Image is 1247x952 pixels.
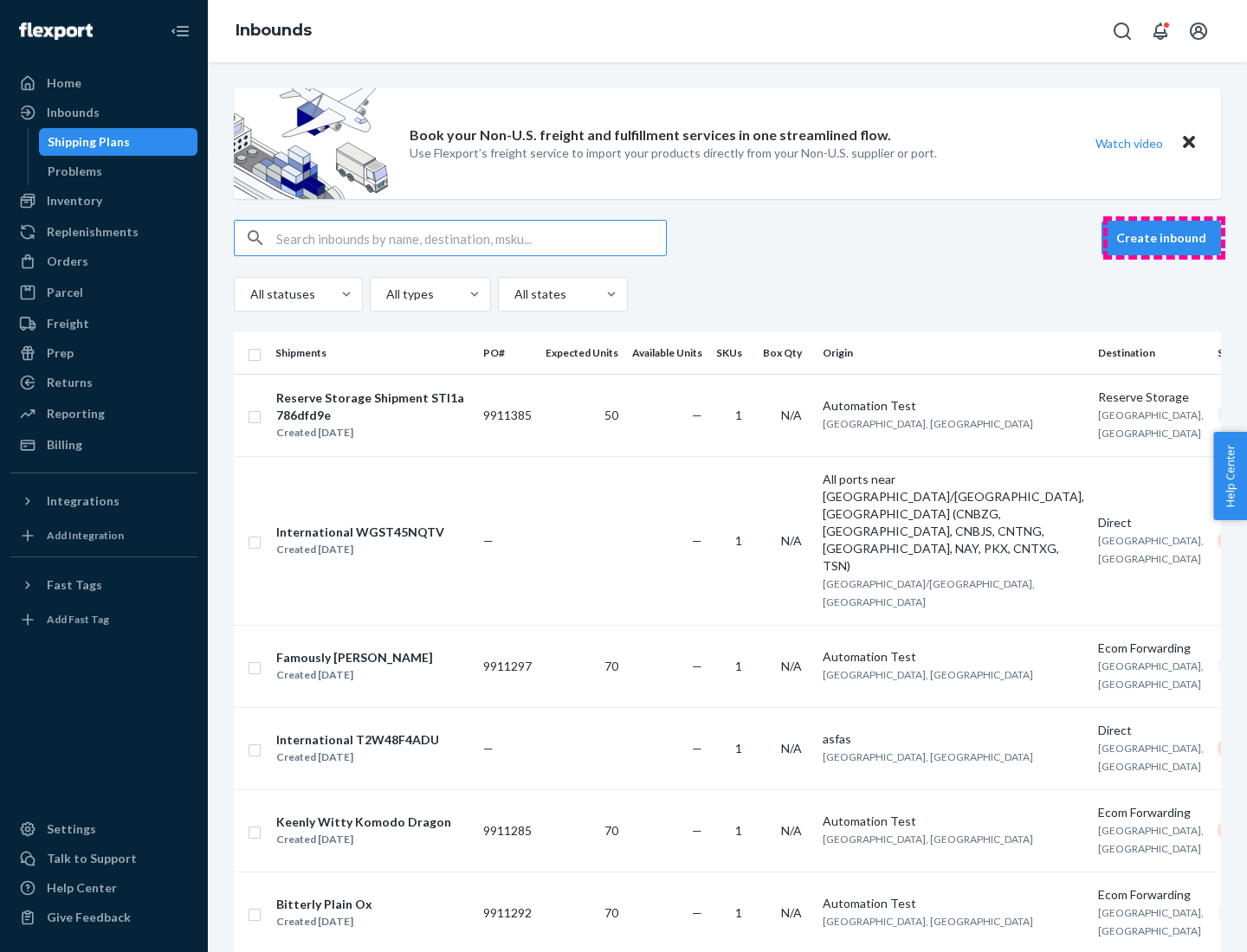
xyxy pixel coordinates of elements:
div: Created [DATE] [276,541,444,558]
p: Use Flexport’s freight service to import your products directly from your Non-U.S. supplier or port. [410,145,937,162]
a: Add Fast Tag [10,606,197,634]
input: Search inbounds by name, destination, msku... [276,221,666,255]
div: Direct [1098,514,1204,531]
img: Flexport logo [19,23,93,40]
button: Integrations [10,487,197,515]
span: 1 [735,408,742,422]
input: All states [513,286,514,303]
div: Shipping Plans [48,133,130,151]
span: N/A [781,823,802,838]
div: Returns [47,374,93,391]
span: [GEOGRAPHIC_DATA], [GEOGRAPHIC_DATA] [823,833,1033,846]
div: Direct [1098,722,1204,739]
span: [GEOGRAPHIC_DATA], [GEOGRAPHIC_DATA] [823,750,1033,763]
th: SKUs [709,332,756,374]
th: Box Qty [756,332,816,374]
span: [GEOGRAPHIC_DATA], [GEOGRAPHIC_DATA] [1098,534,1204,565]
span: — [692,905,702,920]
span: — [692,741,702,756]
a: Problems [39,158,198,185]
div: Fast Tags [47,576,102,594]
th: Shipments [268,332,476,374]
td: 9911385 [476,374,539,456]
span: 1 [735,823,742,838]
button: Open notifications [1143,14,1178,48]
span: [GEOGRAPHIC_DATA], [GEOGRAPHIC_DATA] [823,915,1033,928]
span: [GEOGRAPHIC_DATA], [GEOGRAPHIC_DATA] [1098,659,1204,691]
div: Reserve Storage Shipment STI1a786dfd9e [276,389,468,424]
span: [GEOGRAPHIC_DATA], [GEOGRAPHIC_DATA] [1098,824,1204,855]
div: Reporting [47,405,105,422]
div: Talk to Support [47,850,137,867]
a: Prep [10,339,197,367]
a: Home [10,69,197,97]
div: Created [DATE] [276,913,372,930]
span: 1 [735,533,742,548]
p: Book your Non-U.S. freight and fulfillment services in one streamlined flow. [410,125,891,145]
th: Expected Units [539,332,625,374]
span: [GEOGRAPHIC_DATA], [GEOGRAPHIC_DATA] [823,668,1033,681]
span: [GEOGRAPHIC_DATA], [GEOGRAPHIC_DATA] [1098,408,1204,440]
span: 70 [604,905,618,920]
span: — [692,823,702,838]
span: N/A [781,408,802,422]
div: Billing [47,436,82,453]
button: Fast Tags [10,571,197,599]
th: Origin [816,332,1091,374]
div: Automation Test [823,397,1084,415]
div: Ecom Forwarding [1098,804,1204,821]
th: PO# [476,332,539,374]
div: Replenishments [47,223,139,241]
td: 9911285 [476,789,539,872]
a: Settings [10,815,197,843]
div: Automation Test [823,895,1084,912]
div: Prep [47,344,74,362]
span: 1 [735,905,742,920]
div: Bitterly Plain Ox [276,896,372,913]
button: Open Search Box [1105,14,1140,48]
th: Destination [1091,332,1211,374]
span: N/A [781,533,802,548]
span: [GEOGRAPHIC_DATA], [GEOGRAPHIC_DATA] [823,417,1033,430]
div: Problems [48,163,102,180]
span: — [483,533,494,548]
span: — [483,741,494,756]
div: Inventory [47,192,102,209]
a: Help Center [10,874,197,902]
div: Reserve Storage [1098,389,1204,406]
div: Help Center [47,879,117,897]
div: Add Fast Tag [47,612,109,627]
a: Reporting [10,400,197,428]
div: Inbounds [47,104,100,121]
span: [GEOGRAPHIC_DATA], [GEOGRAPHIC_DATA] [1098,742,1204,773]
span: — [692,533,702,548]
span: 70 [604,823,618,838]
div: International T2W48F4ADU [276,731,439,749]
button: Help Center [1213,432,1247,520]
span: 1 [735,741,742,756]
a: Talk to Support [10,845,197,872]
a: Parcel [10,279,197,306]
div: Integrations [47,492,120,510]
a: Returns [10,369,197,396]
div: Created [DATE] [276,666,433,684]
button: Close Navigation [163,14,197,48]
div: Created [DATE] [276,749,439,766]
span: — [692,659,702,673]
button: Give Feedback [10,904,197,931]
div: Automation Test [823,648,1084,666]
div: Settings [47,820,96,838]
button: Create inbound [1102,221,1221,255]
span: 1 [735,659,742,673]
span: [GEOGRAPHIC_DATA]/[GEOGRAPHIC_DATA], [GEOGRAPHIC_DATA] [823,577,1035,608]
span: — [692,408,702,422]
span: 70 [604,659,618,673]
input: All statuses [249,286,250,303]
a: Inbounds [236,21,312,40]
span: N/A [781,905,802,920]
a: Add Integration [10,522,197,550]
div: Keenly Witty Komodo Dragon [276,814,451,831]
span: [GEOGRAPHIC_DATA], [GEOGRAPHIC_DATA] [1098,906,1204,937]
th: Available Units [625,332,709,374]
